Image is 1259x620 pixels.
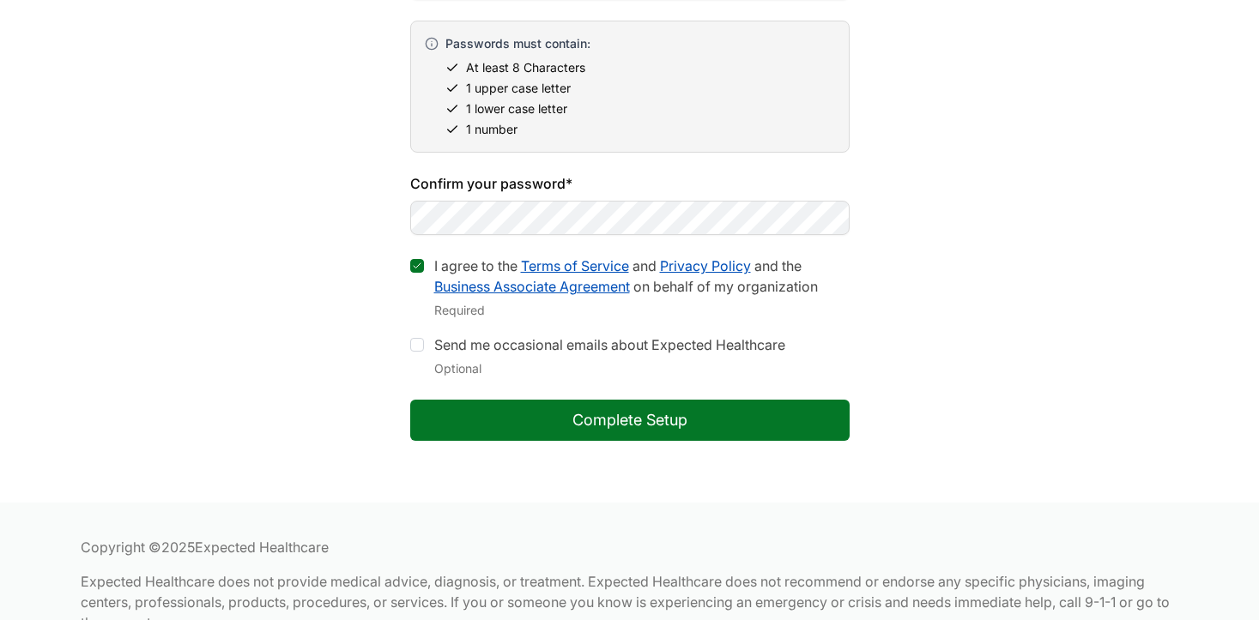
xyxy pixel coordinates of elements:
[410,400,850,441] button: Complete Setup
[434,300,850,321] div: Required
[466,80,571,97] span: 1 upper case letter
[466,59,585,76] span: At least 8 Characters
[445,35,590,52] span: Passwords must contain:
[660,257,751,274] a: Privacy Policy
[434,358,785,379] div: Optional
[434,278,630,295] a: Business Associate Agreement
[81,537,1179,557] p: Copyright © 2025 Expected Healthcare
[466,121,518,138] span: 1 number
[521,257,629,274] a: Terms of Service
[466,100,567,117] span: 1 lower case letter
[434,257,818,295] label: I agree to the and and the on behalf of my organization
[410,173,850,194] label: Confirm your password*
[434,336,785,353] label: Send me occasional emails about Expected Healthcare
